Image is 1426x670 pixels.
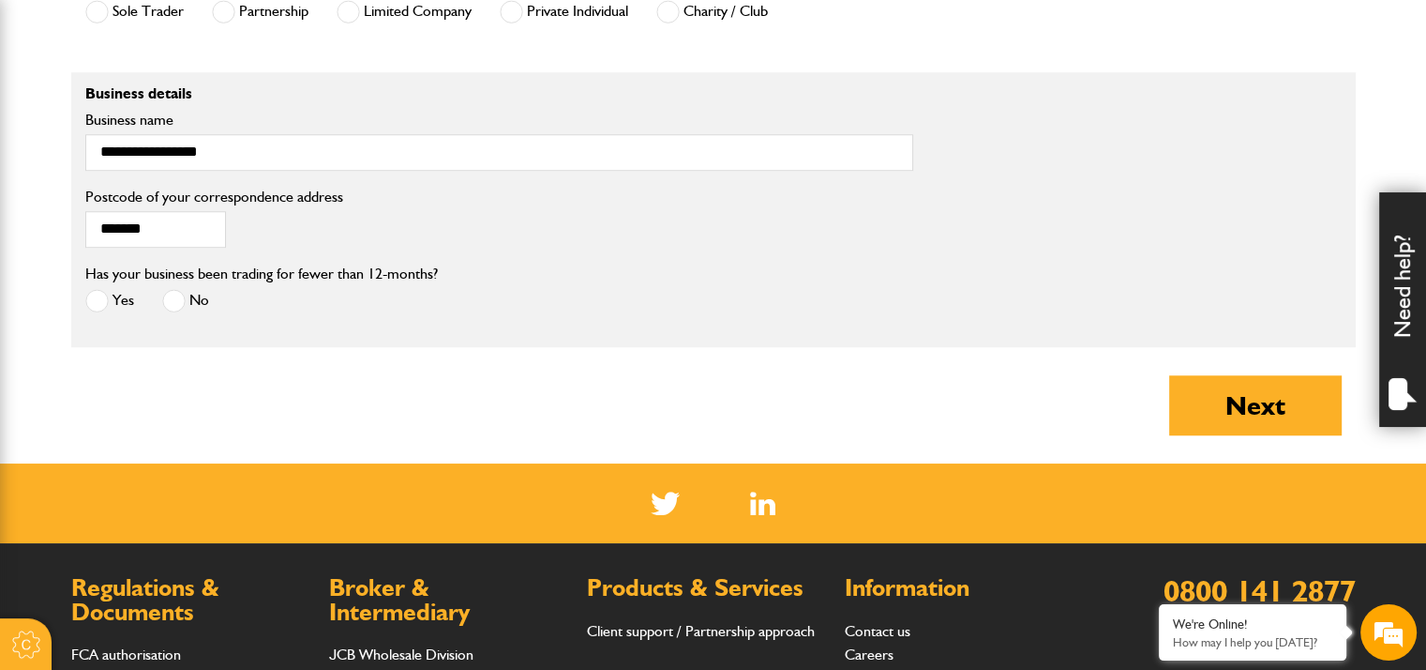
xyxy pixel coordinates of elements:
[1379,192,1426,427] div: Need help?
[750,492,775,515] a: LinkedIn
[24,229,342,270] input: Enter your email address
[24,174,342,215] input: Enter your last name
[1173,635,1332,649] p: How may I help you today?
[329,576,568,624] h2: Broker & Intermediary
[587,576,826,601] h2: Products & Services
[1169,375,1342,435] button: Next
[651,492,680,515] img: Twitter
[587,622,815,640] a: Client support / Partnership approach
[32,104,79,130] img: d_20077148190_company_1631870298795_20077148190
[845,576,1084,601] h2: Information
[71,576,310,624] h2: Regulations & Documents
[71,646,181,663] a: FCA authorisation
[24,340,342,509] textarea: Type your message and hit 'Enter'
[845,646,893,663] a: Careers
[85,266,438,282] label: Has your business been trading for fewer than 12-months?
[85,289,134,312] label: Yes
[1173,617,1332,632] div: We're Online!
[329,646,473,663] a: JCB Wholesale Division
[85,113,913,128] label: Business name
[1163,572,1356,609] a: 0800 141 2877
[85,190,371,205] label: Postcode of your correspondence address
[85,86,913,101] p: Business details
[750,492,775,515] img: Linked In
[845,622,910,640] a: Contact us
[162,289,209,312] label: No
[98,105,315,129] div: Chat with us now
[24,284,342,326] input: Enter your phone number
[255,525,340,551] em: Start Chat
[308,9,353,54] div: Minimize live chat window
